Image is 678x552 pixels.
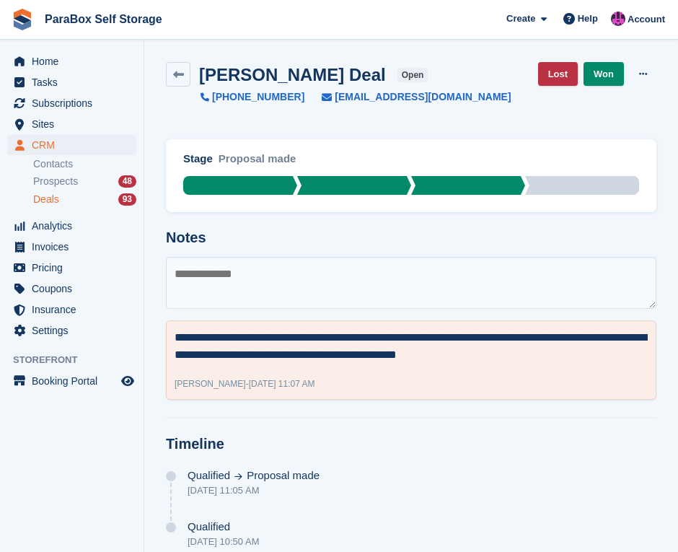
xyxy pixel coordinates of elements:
h2: Notes [166,229,656,246]
a: [EMAIL_ADDRESS][DOMAIN_NAME] [304,89,511,105]
a: [PHONE_NUMBER] [201,89,304,105]
span: Booking Portal [32,371,118,391]
a: menu [7,237,136,257]
a: menu [7,371,136,391]
span: [EMAIL_ADDRESS][DOMAIN_NAME] [335,89,511,105]
img: Paul Wolfson [611,12,625,26]
div: [DATE] 10:50 AM [188,536,259,547]
img: stora-icon-8386f47178a22dfd0bd8f6a31ec36ba5ce8667c1dd55bd0f319d3a0aa187defe.svg [12,9,33,30]
a: menu [7,51,136,71]
a: menu [7,93,136,113]
div: - [175,377,315,390]
span: Coupons [32,279,118,299]
span: [PERSON_NAME] [175,379,246,389]
span: CRM [32,135,118,155]
div: 48 [118,175,136,188]
a: Deals 93 [33,192,136,207]
a: Prospects 48 [33,174,136,189]
h2: [PERSON_NAME] Deal [199,65,386,84]
span: Subscriptions [32,93,118,113]
div: Stage [183,151,213,167]
span: [PHONE_NUMBER] [212,89,304,105]
span: Create [506,12,535,26]
span: open [397,68,428,82]
span: Deals [33,193,59,206]
div: 93 [118,193,136,206]
a: Preview store [119,372,136,390]
a: menu [7,258,136,278]
a: Lost [538,62,578,86]
a: menu [7,320,136,341]
a: menu [7,299,136,320]
a: ParaBox Self Storage [39,7,168,31]
div: Proposal made [219,151,296,176]
span: Help [578,12,598,26]
span: Account [628,12,665,27]
a: menu [7,279,136,299]
a: menu [7,114,136,134]
span: Tasks [32,72,118,92]
span: Qualified [188,470,230,481]
span: Analytics [32,216,118,236]
span: Sites [32,114,118,134]
a: menu [7,72,136,92]
a: Won [584,62,624,86]
span: Storefront [13,353,144,367]
a: menu [7,216,136,236]
span: Pricing [32,258,118,278]
span: Invoices [32,237,118,257]
span: Insurance [32,299,118,320]
span: Proposal made [247,470,320,481]
span: Home [32,51,118,71]
span: [DATE] 11:07 AM [249,379,315,389]
span: Qualified [188,521,230,533]
a: Contacts [33,157,136,171]
div: [DATE] 11:05 AM [188,485,320,496]
span: Settings [32,320,118,341]
h2: Timeline [166,436,656,452]
a: menu [7,135,136,155]
span: Prospects [33,175,78,188]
